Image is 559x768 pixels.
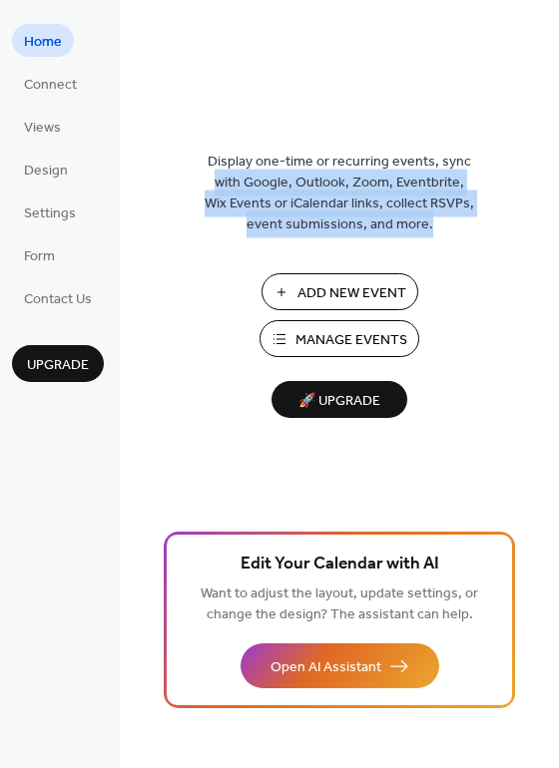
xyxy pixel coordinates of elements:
[12,281,104,314] a: Contact Us
[283,388,395,415] span: 🚀 Upgrade
[24,246,55,267] span: Form
[205,152,474,235] span: Display one-time or recurring events, sync with Google, Outlook, Zoom, Eventbrite, Wix Events or ...
[272,381,407,418] button: 🚀 Upgrade
[24,289,92,310] span: Contact Us
[24,161,68,182] span: Design
[12,110,73,143] a: Views
[24,203,76,224] span: Settings
[241,643,439,688] button: Open AI Assistant
[12,153,80,186] a: Design
[24,118,61,139] span: Views
[297,283,406,304] span: Add New Event
[24,32,62,53] span: Home
[271,657,381,678] span: Open AI Assistant
[241,551,439,578] span: Edit Your Calendar with AI
[262,273,418,310] button: Add New Event
[201,580,478,628] span: Want to adjust the layout, update settings, or change the design? The assistant can help.
[12,195,88,228] a: Settings
[260,320,419,357] button: Manage Events
[295,330,407,351] span: Manage Events
[12,67,89,100] a: Connect
[12,24,74,57] a: Home
[24,75,77,96] span: Connect
[12,238,67,271] a: Form
[12,345,104,382] button: Upgrade
[27,355,89,376] span: Upgrade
